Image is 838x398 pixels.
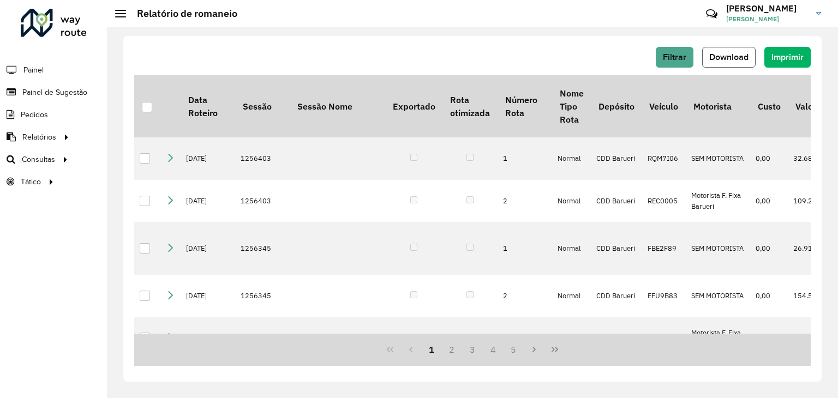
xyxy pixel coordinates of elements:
th: Depósito [591,75,642,137]
td: FBE2F89 [642,222,686,275]
button: Next Page [524,339,544,360]
span: Painel [23,64,44,76]
td: [DATE] [181,317,235,360]
td: 26.912,43 [788,222,837,275]
button: 2 [441,339,462,360]
th: Data Roteiro [181,75,235,137]
th: Nome Tipo Rota [552,75,591,137]
span: Filtrar [663,52,686,62]
button: 5 [504,339,524,360]
td: 0,00 [750,137,788,180]
td: Motorista F. Fixa Barueri [686,180,750,222]
td: CDD Barueri [591,317,642,360]
button: Download [702,47,756,68]
button: Imprimir [764,47,811,68]
td: 1256345 [235,275,290,317]
th: Número Rota [498,75,552,137]
td: CDD Barueri [591,137,642,180]
td: 109.254,60 [788,180,837,222]
button: Filtrar [656,47,693,68]
td: [DATE] [181,275,235,317]
span: Painel de Sugestão [22,87,87,98]
a: Contato Rápido [700,2,723,26]
td: SEM MOTORISTA [686,275,750,317]
td: REC0005 [642,180,686,222]
td: 2 [498,275,552,317]
td: 0,00 [750,222,788,275]
td: RQM7I06 [642,137,686,180]
span: Download [709,52,749,62]
td: Motorista F. Fixa Barueri [686,317,750,360]
td: 1 [498,137,552,180]
td: REC0005 [642,317,686,360]
td: EFU9B83 [642,275,686,317]
th: Valor [788,75,837,137]
button: Last Page [544,339,565,360]
th: Exportado [385,75,442,137]
td: 0,00 [750,275,788,317]
span: [PERSON_NAME] [726,14,808,24]
td: 32.688,80 [788,137,837,180]
td: 0,00 [750,317,788,360]
td: Normal [552,222,591,275]
td: 1256403 [235,137,290,180]
td: [DATE] [181,222,235,275]
td: 1256345 [235,222,290,275]
td: 0,00 [750,180,788,222]
td: Normal [552,317,591,360]
th: Motorista [686,75,750,137]
td: CDD Barueri [591,222,642,275]
span: Consultas [22,154,55,165]
td: 1256403 [235,180,290,222]
td: 2 [498,180,552,222]
span: Tático [21,176,41,188]
th: Custo [750,75,788,137]
td: Normal [552,137,591,180]
td: [DATE] [181,137,235,180]
td: 154.510,20 [788,275,837,317]
td: [DATE] [181,180,235,222]
button: 1 [421,339,442,360]
td: SEM MOTORISTA [686,222,750,275]
span: Relatórios [22,131,56,143]
span: Imprimir [771,52,804,62]
span: Pedidos [21,109,48,120]
td: Normal [552,275,591,317]
td: SEM MOTORISTA [686,137,750,180]
th: Rota otimizada [442,75,497,137]
h3: [PERSON_NAME] [726,3,808,14]
td: Normal [552,180,591,222]
td: CDD Barueri [591,275,642,317]
button: 3 [462,339,483,360]
td: 1 [498,222,552,275]
th: Sessão [235,75,290,137]
td: CDD Barueri [591,180,642,222]
td: 114.636,60 [788,317,837,360]
th: Veículo [642,75,686,137]
button: 4 [483,339,504,360]
td: 1256345 [235,317,290,360]
th: Sessão Nome [290,75,385,137]
h2: Relatório de romaneio [126,8,237,20]
td: 3 [498,317,552,360]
